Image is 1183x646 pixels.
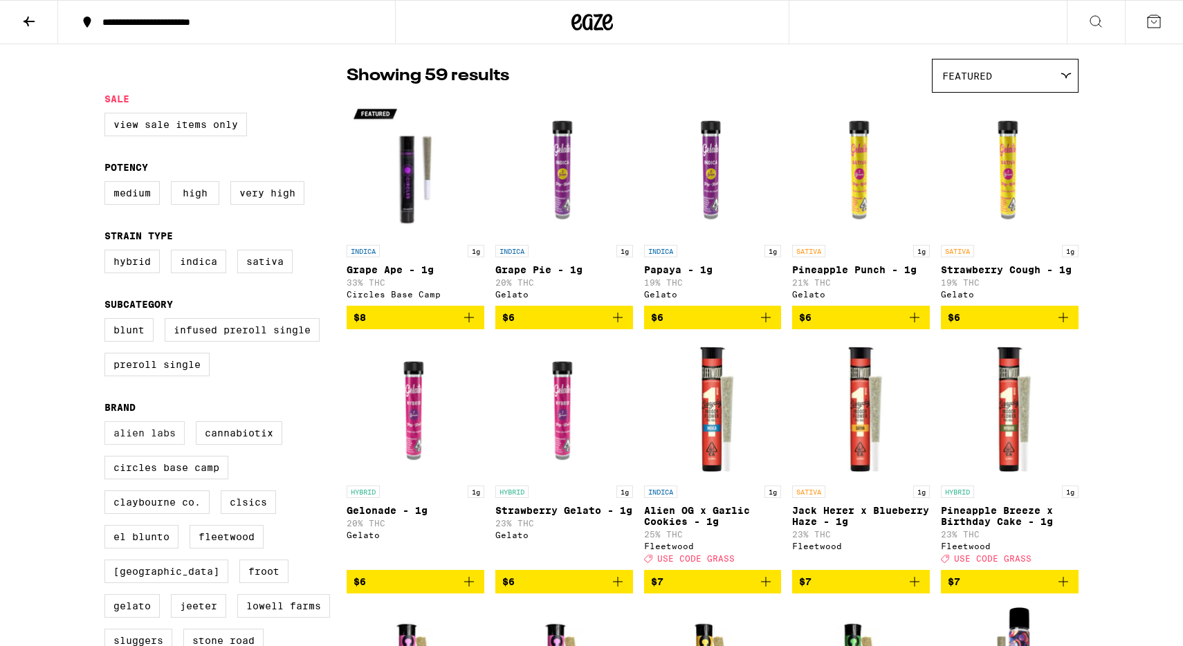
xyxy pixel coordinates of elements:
[644,542,782,551] div: Fleetwood
[104,181,160,205] label: Medium
[104,402,136,413] legend: Brand
[104,421,185,445] label: Alien Labs
[104,525,178,548] label: El Blunto
[347,519,484,528] p: 20% THC
[495,278,633,287] p: 20% THC
[495,519,633,528] p: 23% THC
[237,594,330,618] label: Lowell Farms
[495,264,633,275] p: Grape Pie - 1g
[644,340,782,479] img: Fleetwood - Alien OG x Garlic Cookies - 1g
[1062,245,1079,257] p: 1g
[792,486,825,498] p: SATIVA
[941,570,1079,593] button: Add to bag
[495,100,633,306] a: Open page for Grape Pie - 1g from Gelato
[8,10,100,21] span: Hi. Need any help?
[644,570,782,593] button: Add to bag
[792,542,930,551] div: Fleetwood
[347,306,484,329] button: Add to bag
[104,353,210,376] label: Preroll Single
[104,490,210,514] label: Claybourne Co.
[171,250,226,273] label: Indica
[941,340,1079,570] a: Open page for Pineapple Breeze x Birthday Cake - 1g from Fleetwood
[792,245,825,257] p: SATIVA
[792,340,930,570] a: Open page for Jack Herer x Blueberry Haze - 1g from Fleetwood
[792,264,930,275] p: Pineapple Punch - 1g
[941,278,1079,287] p: 19% THC
[171,181,219,205] label: High
[616,245,633,257] p: 1g
[913,486,930,498] p: 1g
[354,576,366,587] span: $6
[644,505,782,527] p: Alien OG x Garlic Cookies - 1g
[651,576,663,587] span: $7
[644,100,782,306] a: Open page for Papaya - 1g from Gelato
[104,162,148,173] legend: Potency
[495,570,633,593] button: Add to bag
[941,100,1079,238] img: Gelato - Strawberry Cough - 1g
[495,486,529,498] p: HYBRID
[104,594,160,618] label: Gelato
[644,245,677,257] p: INDICA
[792,530,930,539] p: 23% THC
[196,421,282,445] label: Cannabiotix
[347,264,484,275] p: Grape Ape - 1g
[502,312,515,323] span: $6
[347,100,484,306] a: Open page for Grape Ape - 1g from Circles Base Camp
[347,486,380,498] p: HYBRID
[190,525,264,548] label: Fleetwood
[644,100,782,238] img: Gelato - Papaya - 1g
[104,250,160,273] label: Hybrid
[347,570,484,593] button: Add to bag
[644,306,782,329] button: Add to bag
[764,245,781,257] p: 1g
[941,245,974,257] p: SATIVA
[792,340,930,479] img: Fleetwood - Jack Herer x Blueberry Haze - 1g
[495,100,633,238] img: Gelato - Grape Pie - 1g
[237,250,293,273] label: Sativa
[495,530,633,539] div: Gelato
[347,340,484,570] a: Open page for Gelonade - 1g from Gelato
[941,530,1079,539] p: 23% THC
[347,530,484,539] div: Gelato
[616,486,633,498] p: 1g
[239,560,288,583] label: Froot
[104,113,247,136] label: View Sale Items Only
[495,306,633,329] button: Add to bag
[495,340,633,570] a: Open page for Strawberry Gelato - 1g from Gelato
[941,290,1079,299] div: Gelato
[792,290,930,299] div: Gelato
[644,486,677,498] p: INDICA
[651,312,663,323] span: $6
[644,530,782,539] p: 25% THC
[792,570,930,593] button: Add to bag
[941,264,1079,275] p: Strawberry Cough - 1g
[104,456,228,479] label: Circles Base Camp
[799,576,811,587] span: $7
[644,290,782,299] div: Gelato
[657,554,735,563] span: USE CODE GRASS
[792,278,930,287] p: 21% THC
[221,490,276,514] label: CLSICS
[941,340,1079,479] img: Fleetwood - Pineapple Breeze x Birthday Cake - 1g
[171,594,226,618] label: Jeeter
[1062,486,1079,498] p: 1g
[941,100,1079,306] a: Open page for Strawberry Cough - 1g from Gelato
[792,100,930,238] img: Gelato - Pineapple Punch - 1g
[644,278,782,287] p: 19% THC
[104,299,173,310] legend: Subcategory
[347,505,484,516] p: Gelonade - 1g
[468,486,484,498] p: 1g
[799,312,811,323] span: $6
[165,318,320,342] label: Infused Preroll Single
[792,505,930,527] p: Jack Herer x Blueberry Haze - 1g
[941,306,1079,329] button: Add to bag
[941,505,1079,527] p: Pineapple Breeze x Birthday Cake - 1g
[792,306,930,329] button: Add to bag
[468,245,484,257] p: 1g
[347,340,484,479] img: Gelato - Gelonade - 1g
[354,312,366,323] span: $8
[948,576,960,587] span: $7
[792,100,930,306] a: Open page for Pineapple Punch - 1g from Gelato
[347,100,484,238] img: Circles Base Camp - Grape Ape - 1g
[948,312,960,323] span: $6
